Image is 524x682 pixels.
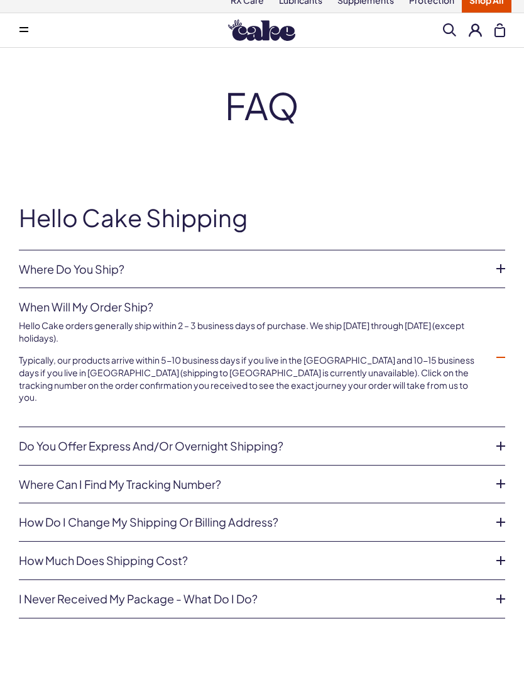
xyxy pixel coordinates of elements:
[19,478,485,491] a: Where can I find my tracking number?
[19,263,485,276] a: Where do you ship?
[19,301,485,313] a: When will my order ship?
[19,204,505,231] h2: Hello Cake Shipping
[19,354,485,403] p: Typically, our products arrive within 5-10 business days if you live in the [GEOGRAPHIC_DATA] and...
[19,554,485,567] a: How much does shipping cost?
[13,86,511,126] h2: FAQ
[228,20,295,41] img: Hello Cake
[19,320,485,344] p: Hello Cake orders generally ship within 2 – 3 business days of purchase. We ship [DATE] through [...
[19,516,485,528] a: How do I change my shipping or billing address?
[19,440,485,452] a: Do you offer express and/or overnight shipping?
[19,593,485,605] a: I never received my package - what do I do?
